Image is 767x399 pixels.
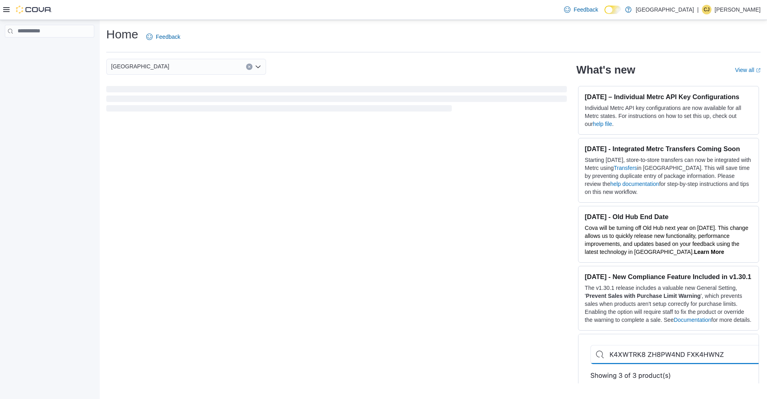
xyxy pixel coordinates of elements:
[715,5,761,14] p: [PERSON_NAME]
[586,293,701,299] strong: Prevent Sales with Purchase Limit Warning
[5,39,94,58] nav: Complex example
[697,5,699,14] p: |
[576,64,635,76] h2: What's new
[106,88,567,113] span: Loading
[674,317,711,323] a: Documentation
[16,6,52,14] img: Cova
[614,165,637,171] a: Transfers
[574,6,598,14] span: Feedback
[610,181,659,187] a: help documentation
[156,33,180,41] span: Feedback
[694,249,724,255] a: Learn More
[585,104,752,128] p: Individual Metrc API key configurations are now available for all Metrc states. For instructions ...
[585,273,752,281] h3: [DATE] - New Compliance Feature Included in v1.30.1
[756,68,761,73] svg: External link
[735,67,761,73] a: View allExternal link
[143,29,183,45] a: Feedback
[585,156,752,196] p: Starting [DATE], store-to-store transfers can now be integrated with Metrc using in [GEOGRAPHIC_D...
[604,6,621,14] input: Dark Mode
[561,2,601,18] a: Feedback
[255,64,261,70] button: Open list of options
[585,145,752,153] h3: [DATE] - Integrated Metrc Transfers Coming Soon
[111,62,169,71] span: [GEOGRAPHIC_DATA]
[636,5,694,14] p: [GEOGRAPHIC_DATA]
[106,26,138,42] h1: Home
[593,121,612,127] a: help file
[704,5,710,14] span: CJ
[585,225,748,255] span: Cova will be turning off Old Hub next year on [DATE]. This change allows us to quickly release ne...
[702,5,711,14] div: Charles Jagroop
[246,64,252,70] button: Clear input
[585,93,752,101] h3: [DATE] – Individual Metrc API Key Configurations
[585,213,752,221] h3: [DATE] - Old Hub End Date
[585,284,752,324] p: The v1.30.1 release includes a valuable new General Setting, ' ', which prevents sales when produ...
